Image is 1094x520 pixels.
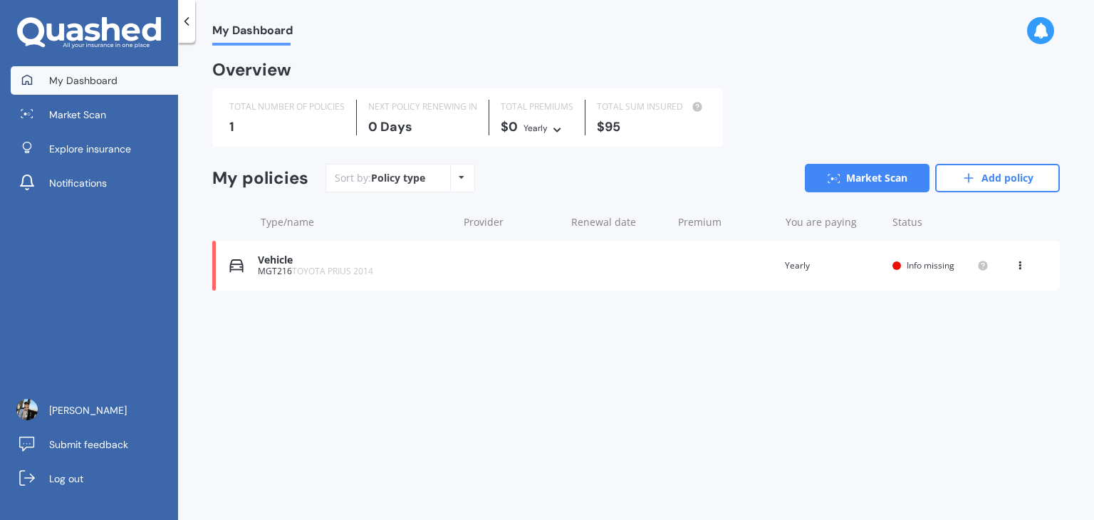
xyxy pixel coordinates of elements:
span: Notifications [49,176,107,190]
div: Vehicle [258,254,450,266]
div: Sort by: [335,171,425,185]
div: TOTAL SUM INSURED [597,100,706,114]
div: Policy type [371,171,425,185]
a: Explore insurance [11,135,178,163]
a: Submit feedback [11,430,178,459]
div: Yearly [785,259,881,273]
div: TOTAL PREMIUMS [501,100,573,114]
div: $95 [597,120,706,134]
span: My Dashboard [212,24,293,43]
div: Overview [212,63,291,77]
div: NEXT POLICY RENEWING IN [368,100,477,114]
img: Vehicle [229,259,244,273]
span: Market Scan [49,108,106,122]
div: Yearly [523,121,548,135]
a: [PERSON_NAME] [11,396,178,425]
a: Market Scan [805,164,929,192]
div: Status [892,215,989,229]
span: [PERSON_NAME] [49,403,127,417]
div: Type/name [261,215,452,229]
div: My policies [212,168,308,189]
a: Add policy [935,164,1060,192]
div: You are paying [786,215,882,229]
span: Submit feedback [49,437,128,452]
a: Log out [11,464,178,493]
span: Info missing [907,259,954,271]
div: Renewal date [571,215,667,229]
div: Provider [464,215,560,229]
div: TOTAL NUMBER OF POLICIES [229,100,345,114]
img: ACg8ocKTBkgJaXQHNEUx_jVU9eTHa7gHvipau_S7H8CsfzUgqkLCD5y9_w=s96-c [16,399,38,420]
div: 0 Days [368,120,477,134]
span: Log out [49,472,83,486]
div: 1 [229,120,345,134]
span: My Dashboard [49,73,118,88]
div: Premium [678,215,774,229]
a: Notifications [11,169,178,197]
a: Market Scan [11,100,178,129]
div: MGT216 [258,266,450,276]
div: $0 [501,120,573,135]
a: My Dashboard [11,66,178,95]
span: TOYOTA PRIUS 2014 [292,265,373,277]
span: Explore insurance [49,142,131,156]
